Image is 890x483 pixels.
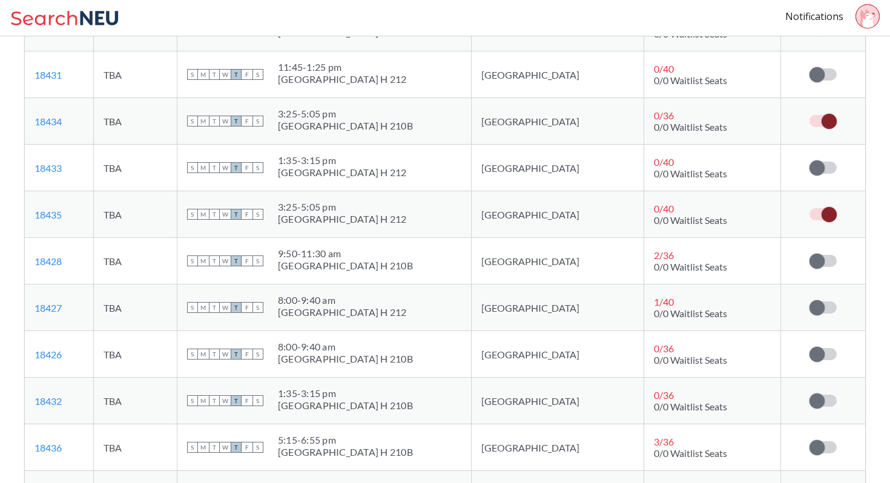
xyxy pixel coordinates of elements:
td: [GEOGRAPHIC_DATA] [471,145,644,191]
span: T [209,69,220,80]
span: W [220,349,231,360]
span: S [187,209,198,220]
span: S [187,162,198,173]
span: T [209,302,220,313]
a: 18427 [35,302,62,314]
span: T [231,162,242,173]
span: S [187,255,198,266]
div: [GEOGRAPHIC_DATA] H 210B [278,399,413,412]
span: 0 / 36 [654,110,674,121]
div: 1:35 - 3:15 pm [278,154,407,166]
div: 3:25 - 5:05 pm [278,108,413,120]
span: S [187,302,198,313]
td: [GEOGRAPHIC_DATA] [471,331,644,378]
a: 18436 [35,442,62,453]
span: 0/0 Waitlist Seats [654,307,727,319]
span: S [187,395,198,406]
span: T [231,395,242,406]
span: W [220,442,231,453]
span: 0/0 Waitlist Seats [654,214,727,226]
span: W [220,209,231,220]
td: TBA [94,424,177,471]
span: S [252,69,263,80]
span: 0/0 Waitlist Seats [654,74,727,86]
span: F [242,442,252,453]
div: 5:15 - 6:55 pm [278,434,413,446]
span: S [187,116,198,126]
span: F [242,302,252,313]
span: S [252,255,263,266]
span: S [187,69,198,80]
span: 0 / 40 [654,63,674,74]
div: [GEOGRAPHIC_DATA] H 212 [278,306,407,318]
span: 0/0 Waitlist Seats [654,447,727,459]
span: S [187,349,198,360]
span: S [252,349,263,360]
span: F [242,209,252,220]
a: 18428 [35,255,62,267]
span: T [209,116,220,126]
span: T [231,302,242,313]
span: 0/0 Waitlist Seats [654,168,727,179]
div: [GEOGRAPHIC_DATA] H 210B [278,120,413,132]
td: TBA [94,145,177,191]
td: [GEOGRAPHIC_DATA] [471,378,644,424]
span: 0 / 40 [654,203,674,214]
span: T [209,442,220,453]
span: S [252,442,263,453]
span: 2 / 36 [654,249,674,261]
span: M [198,255,209,266]
span: 0/0 Waitlist Seats [654,354,727,366]
span: T [231,116,242,126]
span: M [198,302,209,313]
span: T [231,255,242,266]
span: S [252,302,263,313]
div: 8:00 - 9:40 am [278,341,413,353]
a: Notifications [785,10,843,23]
span: T [231,442,242,453]
td: [GEOGRAPHIC_DATA] [471,98,644,145]
span: M [198,69,209,80]
a: 18431 [35,69,62,80]
span: S [252,395,263,406]
span: T [231,209,242,220]
span: F [242,116,252,126]
div: 11:45 - 1:25 pm [278,61,407,73]
span: W [220,162,231,173]
span: M [198,395,209,406]
span: W [220,255,231,266]
td: [GEOGRAPHIC_DATA] [471,51,644,98]
span: W [220,116,231,126]
span: T [209,209,220,220]
span: M [198,349,209,360]
span: S [252,116,263,126]
span: T [209,395,220,406]
a: 18426 [35,349,62,360]
span: M [198,116,209,126]
span: 0/0 Waitlist Seats [654,401,727,412]
span: 0 / 36 [654,389,674,401]
td: [GEOGRAPHIC_DATA] [471,284,644,331]
td: TBA [94,238,177,284]
span: 3 / 36 [654,436,674,447]
div: 3:25 - 5:05 pm [278,201,407,213]
span: 0 / 36 [654,343,674,354]
span: W [220,69,231,80]
td: [GEOGRAPHIC_DATA] [471,424,644,471]
span: 0 / 40 [654,156,674,168]
td: TBA [94,331,177,378]
span: T [209,255,220,266]
span: T [231,349,242,360]
a: 18432 [35,395,62,407]
span: W [220,395,231,406]
span: F [242,255,252,266]
div: 1:35 - 3:15 pm [278,387,413,399]
a: 18435 [35,209,62,220]
span: M [198,209,209,220]
span: F [242,349,252,360]
div: [GEOGRAPHIC_DATA] H 210B [278,353,413,365]
a: 18433 [35,162,62,174]
span: T [209,349,220,360]
div: 8:00 - 9:40 am [278,294,407,306]
div: 9:50 - 11:30 am [278,248,413,260]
